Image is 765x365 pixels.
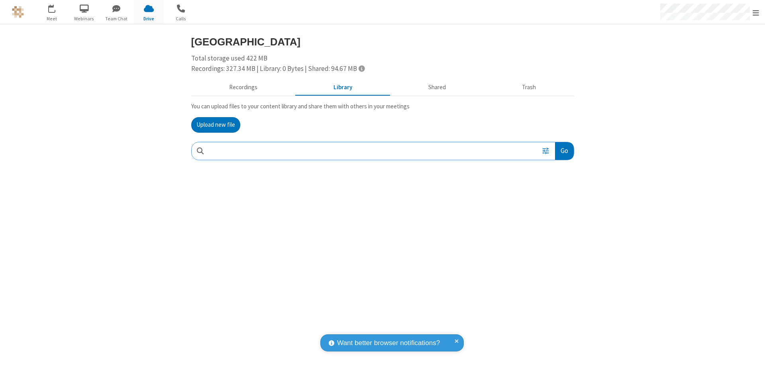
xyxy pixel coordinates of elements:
[296,80,390,95] button: Content library
[54,4,59,10] div: 1
[191,102,574,111] p: You can upload files to your content library and share them with others in your meetings
[102,15,131,22] span: Team Chat
[337,338,440,348] span: Want better browser notifications?
[191,64,574,74] div: Recordings: 327.34 MB | Library: 0 Bytes | Shared: 94.67 MB
[191,53,574,74] div: Total storage used 422 MB
[390,80,484,95] button: Shared during meetings
[37,15,67,22] span: Meet
[191,117,240,133] button: Upload new file
[191,36,574,47] h3: [GEOGRAPHIC_DATA]
[191,80,296,95] button: Recorded meetings
[555,142,573,160] button: Go
[484,80,574,95] button: Trash
[69,15,99,22] span: Webinars
[359,65,365,72] span: Totals displayed include files that have been moved to the trash.
[134,15,164,22] span: Drive
[12,6,24,18] img: QA Selenium DO NOT DELETE OR CHANGE
[166,15,196,22] span: Calls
